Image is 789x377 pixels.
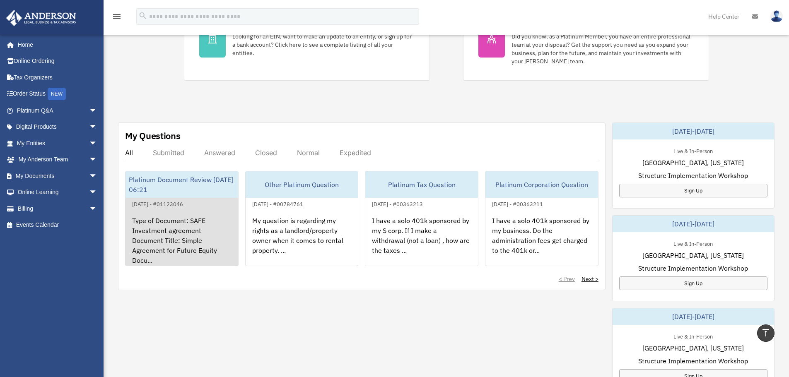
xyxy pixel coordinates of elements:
a: vertical_align_top [757,324,775,342]
div: All [125,149,133,157]
div: [DATE] - #01123046 [125,199,190,208]
div: I have a solo 401k sponsored by my S corp. If I make a withdrawal (not a loan) , how are the taxe... [365,209,478,274]
i: search [138,11,147,20]
span: arrow_drop_down [89,119,106,136]
img: Anderson Advisors Platinum Portal [4,10,79,26]
div: [DATE] - #00784761 [246,199,310,208]
div: Closed [255,149,277,157]
div: I have a solo 401k sponsored by my business. Do the administration fees get charged to the 401k o... [485,209,598,274]
a: My Entities Looking for an EIN, want to make an update to an entity, or sign up for a bank accoun... [184,6,430,81]
div: Looking for an EIN, want to make an update to an entity, or sign up for a bank account? Click her... [232,32,415,57]
a: Order StatusNEW [6,86,110,103]
a: Events Calendar [6,217,110,233]
span: Structure Implementation Workshop [638,263,748,273]
span: Structure Implementation Workshop [638,356,748,366]
div: Platinum Document Review [DATE] 06:21 [125,171,238,198]
a: Sign Up [619,276,767,290]
span: arrow_drop_down [89,151,106,168]
a: menu [112,14,122,22]
img: User Pic [770,10,783,22]
div: Submitted [153,149,184,157]
div: Answered [204,149,235,157]
span: arrow_drop_down [89,102,106,119]
span: arrow_drop_down [89,184,106,201]
span: arrow_drop_down [89,168,106,185]
a: Billingarrow_drop_down [6,200,110,217]
a: My Anderson Team Did you know, as a Platinum Member, you have an entire professional team at your... [463,6,709,81]
a: Sign Up [619,184,767,197]
a: Home [6,36,106,53]
span: Structure Implementation Workshop [638,170,748,180]
div: [DATE]-[DATE] [613,308,774,325]
span: [GEOGRAPHIC_DATA], [US_STATE] [642,250,744,260]
span: arrow_drop_down [89,200,106,217]
div: Live & In-Person [667,146,719,155]
a: Platinum Tax Question[DATE] - #00363213I have a solo 401k sponsored by my S corp. If I make a wit... [365,171,478,266]
a: Platinum Corporation Question[DATE] - #00363211I have a solo 401k sponsored by my business. Do th... [485,171,598,266]
span: arrow_drop_down [89,135,106,152]
a: Platinum Document Review [DATE] 06:21[DATE] - #01123046Type of Document: SAFE Investment agreemen... [125,171,239,266]
div: Platinum Tax Question [365,171,478,198]
a: My Entitiesarrow_drop_down [6,135,110,151]
div: Type of Document: SAFE Investment agreement Document Title: Simple Agreement for Future Equity Do... [125,209,238,274]
a: My Documentsarrow_drop_down [6,168,110,184]
a: Digital Productsarrow_drop_down [6,119,110,135]
div: Live & In-Person [667,331,719,340]
a: Next > [581,275,598,283]
div: Normal [297,149,320,157]
a: Online Ordering [6,53,110,70]
div: My Questions [125,130,181,142]
div: NEW [48,88,66,100]
span: [GEOGRAPHIC_DATA], [US_STATE] [642,343,744,353]
a: My Anderson Teamarrow_drop_down [6,151,110,168]
a: Tax Organizers [6,69,110,86]
i: menu [112,12,122,22]
a: Other Platinum Question[DATE] - #00784761My question is regarding my rights as a landlord/propert... [245,171,359,266]
div: [DATE]-[DATE] [613,123,774,139]
i: vertical_align_top [761,328,771,338]
span: [GEOGRAPHIC_DATA], [US_STATE] [642,158,744,168]
div: [DATE] - #00363213 [365,199,429,208]
div: Live & In-Person [667,239,719,247]
div: [DATE]-[DATE] [613,216,774,232]
div: Did you know, as a Platinum Member, you have an entire professional team at your disposal? Get th... [512,32,694,65]
div: Platinum Corporation Question [485,171,598,198]
a: Online Learningarrow_drop_down [6,184,110,201]
a: Platinum Q&Aarrow_drop_down [6,102,110,119]
div: [DATE] - #00363211 [485,199,550,208]
div: Expedited [340,149,371,157]
div: Other Platinum Question [246,171,358,198]
div: My question is regarding my rights as a landlord/property owner when it comes to rental property.... [246,209,358,274]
